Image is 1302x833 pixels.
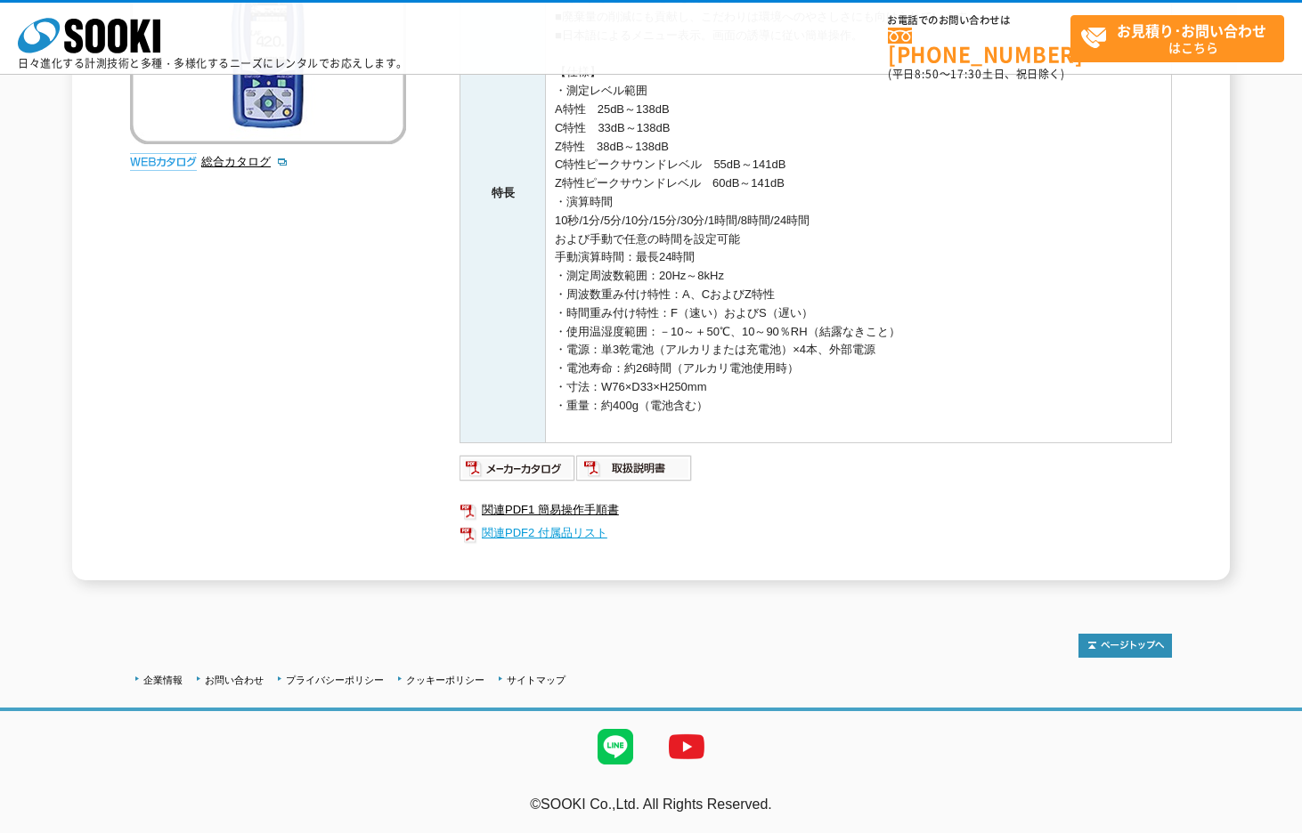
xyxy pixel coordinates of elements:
span: はこちら [1080,16,1283,61]
img: 取扱説明書 [576,454,693,482]
span: 8:50 [915,66,940,82]
a: プライバシーポリシー [286,675,384,685]
a: 関連PDF2 付属品リスト [460,522,1172,545]
a: メーカーカタログ [460,466,576,480]
a: お見積り･お問い合わせはこちら [1070,15,1284,62]
a: 取扱説明書 [576,466,693,480]
img: webカタログ [130,153,197,171]
img: LINE [580,711,651,782]
img: トップページへ [1078,634,1172,658]
img: メーカーカタログ [460,454,576,482]
span: 17:30 [950,66,982,82]
a: サイトマップ [507,675,566,685]
span: お電話でのお問い合わせは [888,15,1070,26]
a: 関連PDF1 簡易操作手順書 [460,498,1172,522]
a: テストMail [1233,815,1302,830]
strong: お見積り･お問い合わせ [1117,20,1266,41]
p: 日々進化する計測技術と多種・多様化するニーズにレンタルでお応えします。 [18,58,408,69]
a: 企業情報 [143,675,183,685]
a: クッキーポリシー [406,675,484,685]
span: (平日 ～ 土日、祝日除く) [888,66,1064,82]
a: [PHONE_NUMBER] [888,28,1070,64]
a: 総合カタログ [201,155,289,168]
img: YouTube [651,711,722,782]
a: お問い合わせ [205,675,264,685]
